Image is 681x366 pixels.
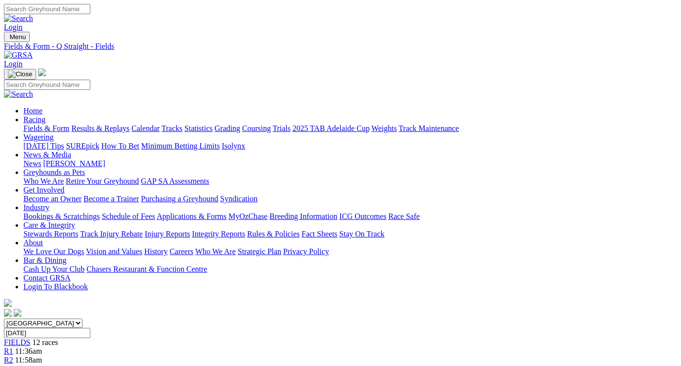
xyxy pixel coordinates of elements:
a: Careers [169,247,193,256]
div: Racing [23,124,677,133]
a: Stewards Reports [23,230,78,238]
a: Isolynx [222,142,245,150]
a: Stay On Track [339,230,384,238]
a: Login [4,23,22,31]
a: Login [4,60,22,68]
input: Search [4,80,90,90]
a: ICG Outcomes [339,212,386,220]
a: Trials [272,124,290,132]
a: Who We Are [195,247,236,256]
a: Injury Reports [144,230,190,238]
a: FIELDS [4,338,30,346]
a: How To Bet [102,142,140,150]
a: Statistics [185,124,213,132]
a: We Love Our Dogs [23,247,84,256]
a: About [23,238,43,247]
a: Race Safe [388,212,419,220]
a: R2 [4,356,13,364]
input: Select date [4,328,90,338]
a: Become an Owner [23,194,82,203]
a: Syndication [220,194,257,203]
a: Become a Trainer [83,194,139,203]
a: Home [23,107,42,115]
a: Grading [215,124,240,132]
span: 12 races [32,338,58,346]
a: News & Media [23,151,71,159]
a: Login To Blackbook [23,282,88,291]
a: Contact GRSA [23,274,70,282]
input: Search [4,4,90,14]
a: MyOzChase [228,212,268,220]
a: Tracks [162,124,183,132]
button: Toggle navigation [4,69,36,80]
a: Coursing [242,124,271,132]
a: Fact Sheets [302,230,337,238]
a: Care & Integrity [23,221,75,229]
a: Track Maintenance [399,124,459,132]
a: Results & Replays [71,124,129,132]
a: Chasers Restaurant & Function Centre [86,265,207,273]
a: Retire Your Greyhound [66,177,139,185]
a: History [144,247,167,256]
a: Industry [23,203,49,212]
span: 11:58am [15,356,42,364]
img: logo-grsa-white.png [38,68,46,76]
a: Applications & Forms [157,212,227,220]
a: Strategic Plan [238,247,281,256]
a: [DATE] Tips [23,142,64,150]
a: Calendar [131,124,160,132]
a: Fields & Form [23,124,69,132]
a: Rules & Policies [247,230,300,238]
div: Bar & Dining [23,265,677,274]
a: 2025 TAB Adelaide Cup [292,124,370,132]
a: Weights [371,124,397,132]
a: Privacy Policy [283,247,329,256]
span: 11:36am [15,347,42,355]
span: Menu [10,33,26,41]
a: Cash Up Your Club [23,265,84,273]
div: Industry [23,212,677,221]
div: Care & Integrity [23,230,677,238]
a: Greyhounds as Pets [23,168,85,176]
a: R1 [4,347,13,355]
img: GRSA [4,51,33,60]
a: Integrity Reports [192,230,245,238]
a: Vision and Values [86,247,142,256]
div: Wagering [23,142,677,151]
div: About [23,247,677,256]
a: Wagering [23,133,54,141]
a: Fields & Form - Q Straight - Fields [4,42,677,51]
a: Track Injury Rebate [80,230,143,238]
div: News & Media [23,159,677,168]
a: Racing [23,115,45,124]
a: GAP SA Assessments [141,177,209,185]
a: Breeding Information [269,212,337,220]
a: Purchasing a Greyhound [141,194,218,203]
div: Greyhounds as Pets [23,177,677,186]
a: SUREpick [66,142,99,150]
img: facebook.svg [4,309,12,317]
img: Search [4,90,33,99]
a: Minimum Betting Limits [141,142,220,150]
img: Close [8,70,32,78]
button: Toggle navigation [4,32,30,42]
a: Bar & Dining [23,256,66,264]
div: Get Involved [23,194,677,203]
a: Get Involved [23,186,64,194]
img: twitter.svg [14,309,21,317]
a: Bookings & Scratchings [23,212,100,220]
a: News [23,159,41,168]
a: Schedule of Fees [102,212,155,220]
img: Search [4,14,33,23]
a: [PERSON_NAME] [43,159,105,168]
a: Who We Are [23,177,64,185]
img: logo-grsa-white.png [4,299,12,307]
